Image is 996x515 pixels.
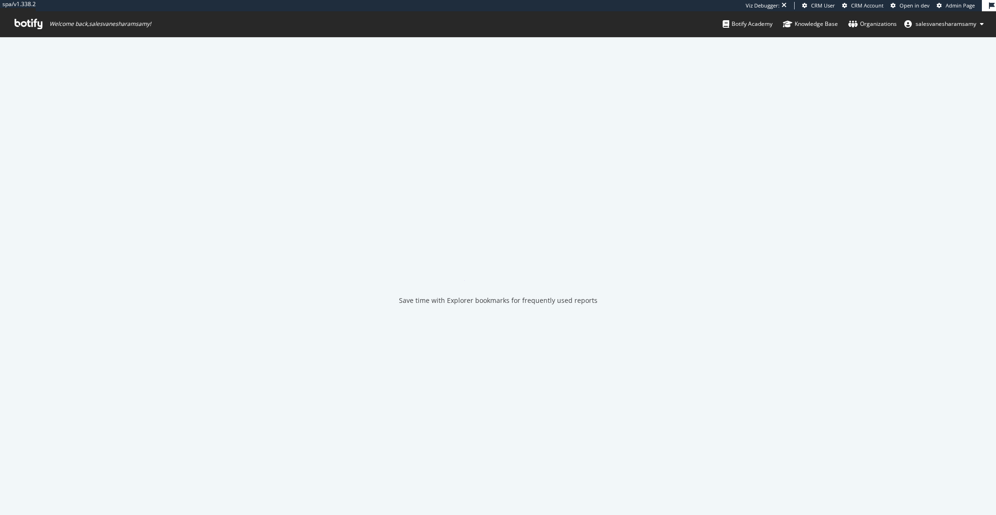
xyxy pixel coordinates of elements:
[848,19,897,29] div: Organizations
[842,2,884,9] a: CRM Account
[891,2,930,9] a: Open in dev
[897,16,991,32] button: salesvanesharamsamy
[723,11,773,37] a: Botify Academy
[937,2,975,9] a: Admin Page
[399,296,598,305] div: Save time with Explorer bookmarks for frequently used reports
[848,11,897,37] a: Organizations
[49,20,151,28] span: Welcome back, salesvanesharamsamy !
[916,20,976,28] span: salesvanesharamsamy
[746,2,780,9] div: Viz Debugger:
[464,247,532,281] div: animation
[783,11,838,37] a: Knowledge Base
[723,19,773,29] div: Botify Academy
[946,2,975,9] span: Admin Page
[900,2,930,9] span: Open in dev
[851,2,884,9] span: CRM Account
[783,19,838,29] div: Knowledge Base
[802,2,835,9] a: CRM User
[811,2,835,9] span: CRM User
